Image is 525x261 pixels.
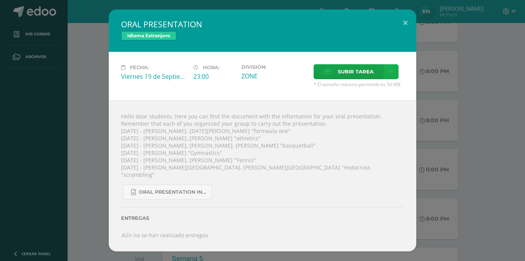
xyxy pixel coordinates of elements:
span: * El tamaño máximo permitido es 50 MB [314,81,404,88]
button: Close (Esc) [394,10,416,36]
div: Hello dear students, here you can find the document with the information for your oral presentati... [109,100,416,251]
div: Viernes 19 de Septiembre [121,72,187,81]
a: Oral Presentation Instructions - sports.docx [123,185,212,199]
span: Fecha: [130,65,149,70]
span: Hora: [203,65,219,70]
div: ZONE [241,72,307,80]
i: Aún no se han realizado entregas [121,231,208,239]
span: Subir tarea [338,65,374,79]
h2: ORAL PRESENTATION [121,19,404,30]
label: Entregas [121,215,404,221]
div: 23:00 [193,72,235,81]
span: Oral Presentation Instructions - sports.docx [139,189,208,195]
label: División: [241,64,307,70]
span: Idioma Extranjero [121,31,176,40]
